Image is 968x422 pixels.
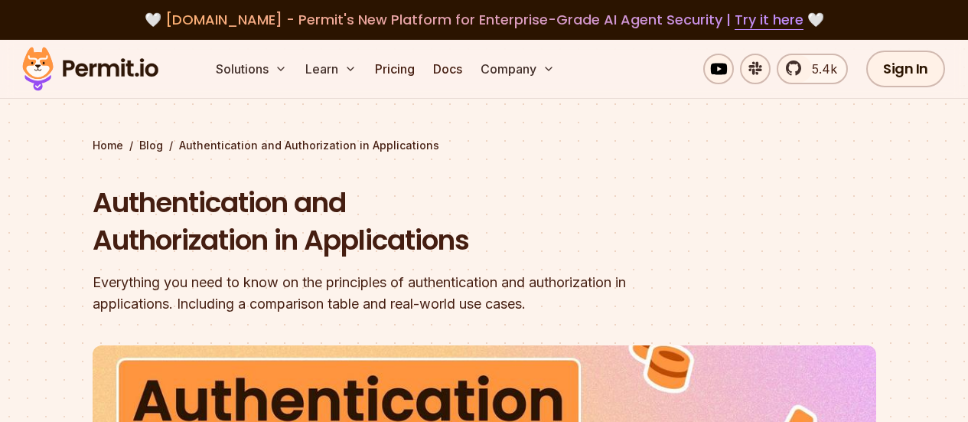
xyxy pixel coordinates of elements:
[369,54,421,84] a: Pricing
[210,54,293,84] button: Solutions
[93,184,680,260] h1: Authentication and Authorization in Applications
[93,138,123,153] a: Home
[93,138,876,153] div: / /
[299,54,363,84] button: Learn
[803,60,837,78] span: 5.4k
[93,272,680,315] div: Everything you need to know on the principles of authentication and authorization in applications...
[37,9,931,31] div: 🤍 🤍
[165,10,803,29] span: [DOMAIN_NAME] - Permit's New Platform for Enterprise-Grade AI Agent Security |
[15,43,165,95] img: Permit logo
[777,54,848,84] a: 5.4k
[427,54,468,84] a: Docs
[474,54,561,84] button: Company
[866,51,945,87] a: Sign In
[139,138,163,153] a: Blog
[735,10,803,30] a: Try it here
